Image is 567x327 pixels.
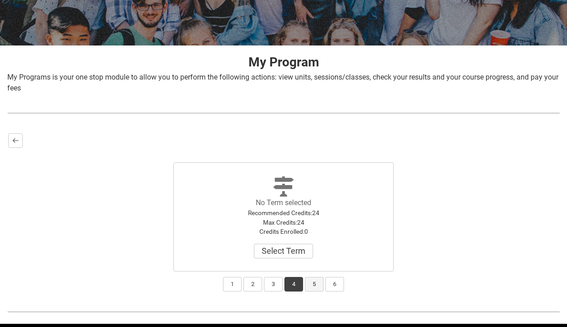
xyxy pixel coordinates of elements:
[8,133,23,148] button: Back
[264,277,283,292] button: 3
[254,244,313,258] button: No Term selectedRecommended Credits:24Max Credits:24Credits Enrolled:0
[7,307,560,317] img: REDU_GREY_LINE
[7,73,558,92] span: My Programs is your one stop module to allow you to perform the following actions: view units, se...
[243,277,262,292] button: 2
[325,277,344,292] button: 6
[7,108,560,118] img: REDU_GREY_LINE
[284,277,303,292] button: 4
[233,218,334,227] div: Max Credits : 24
[233,227,334,236] div: Credits Enrolled : 0
[305,277,324,292] button: 5
[233,208,334,217] div: Recommended Credits : 24
[256,198,311,207] label: No Term selected
[223,277,242,292] button: 1
[248,55,319,70] strong: My Program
